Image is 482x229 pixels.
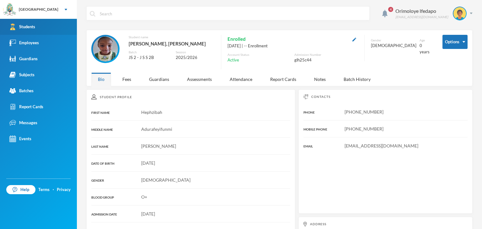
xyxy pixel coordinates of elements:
[141,211,155,216] span: [DATE]
[228,52,291,57] div: Account Status
[453,7,466,20] img: STUDENT
[345,143,418,148] span: [EMAIL_ADDRESS][DOMAIN_NAME]
[420,43,433,55] div: 0 years
[9,104,43,110] div: Report Cards
[388,7,393,12] span: 4
[294,52,358,57] div: Admission Number
[129,55,171,61] div: JS 2 - J S S 2B
[228,35,246,43] span: Enrolled
[141,126,172,132] span: Adurafeyifunmi
[3,3,16,16] img: logo
[294,57,358,63] div: glh25c44
[345,109,383,114] span: [PHONE_NUMBER]
[345,126,383,131] span: [PHONE_NUMBER]
[141,160,155,166] span: [DATE]
[91,94,290,99] div: Student Profile
[9,120,37,126] div: Messages
[395,15,448,19] div: [EMAIL_ADDRESS][DOMAIN_NAME]
[116,72,138,86] div: Fees
[420,38,433,43] div: Age
[176,50,215,55] div: Session
[141,194,147,200] span: O+
[9,56,38,62] div: Guardians
[9,40,39,46] div: Employees
[442,35,468,49] button: Options
[351,35,358,43] button: Edit
[337,72,377,86] div: Batch History
[141,143,176,149] span: [PERSON_NAME]
[308,72,332,86] div: Notes
[57,187,71,193] a: Privacy
[395,7,448,15] div: Orimoloye Ifedapo
[180,72,218,86] div: Assessments
[9,24,35,30] div: Students
[228,57,239,63] span: Active
[129,40,215,48] div: [PERSON_NAME], [PERSON_NAME]
[9,88,34,94] div: Batches
[371,43,416,49] div: [DEMOGRAPHIC_DATA]
[129,35,215,40] div: Student name
[176,55,215,61] div: 2025/2026
[19,7,58,12] div: [GEOGRAPHIC_DATA]
[99,7,366,21] input: Search
[228,43,358,49] div: [DATE] | -- Enrollment
[141,109,162,115] span: Hephzibah
[53,187,54,193] div: ·
[371,38,416,43] div: Gender
[223,72,259,86] div: Attendance
[303,222,468,226] div: Address
[129,50,171,55] div: Batch
[93,36,118,61] img: STUDENT
[91,72,111,86] div: Bio
[141,177,190,183] span: [DEMOGRAPHIC_DATA]
[9,136,31,142] div: Events
[303,94,468,99] div: Contacts
[9,72,35,78] div: Subjects
[264,72,303,86] div: Report Cards
[38,187,50,193] a: Terms
[6,185,35,194] a: Help
[90,11,95,17] img: search
[142,72,176,86] div: Guardians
